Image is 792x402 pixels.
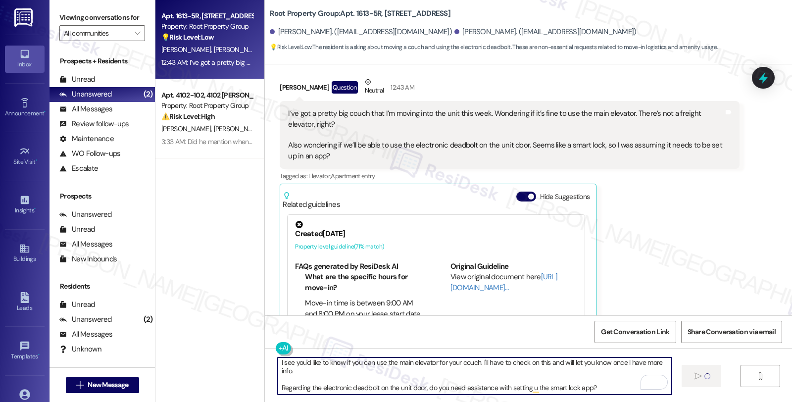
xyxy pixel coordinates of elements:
a: Templates • [5,338,45,364]
span: • [44,108,46,115]
div: Unanswered [59,89,112,100]
b: FAQs generated by ResiDesk AI [295,261,398,271]
input: All communities [64,25,129,41]
div: Escalate [59,163,98,174]
div: [PERSON_NAME]. ([EMAIL_ADDRESS][DOMAIN_NAME]) [270,27,452,37]
div: Property: Root Property Group [161,100,253,111]
textarea: To enrich screen reader interactions, please activate Accessibility in Grammarly extension settings [278,357,672,395]
div: [PERSON_NAME]. ([EMAIL_ADDRESS][DOMAIN_NAME]) [454,27,637,37]
span: : The resident is asking about moving a couch and using the electronic deadbolt. These are non-es... [270,42,717,52]
div: Prospects + Residents [49,56,155,66]
b: Root Property Group: Apt. 1613-5R, [STREET_ADDRESS] [270,8,450,19]
span: Get Conversation Link [601,327,669,337]
a: [URL][DOMAIN_NAME]… [450,272,557,292]
span: [PERSON_NAME] [161,45,214,54]
div: Apt. 4102-102, 4102 [PERSON_NAME] [161,90,253,100]
a: Insights • [5,192,45,218]
div: Property level guideline ( 71 % match) [295,242,577,252]
li: What are the specific hours for move-in? [305,272,422,293]
span: Apartment entry [331,172,375,180]
strong: ⚠️ Risk Level: High [161,112,215,121]
div: Related guidelines [283,192,340,210]
div: Neutral [363,77,386,98]
div: View original document here [450,272,578,293]
div: [PERSON_NAME] [280,77,739,101]
span: Elevator , [308,172,331,180]
a: Inbox [5,46,45,72]
span: • [34,205,36,212]
li: Move-in time is between 9:00 AM and 8:00 PM on your lease start date. [305,298,422,319]
div: 12:43 AM [388,82,414,93]
div: All Messages [59,329,112,340]
div: Unknown [59,344,101,354]
span: Share Conversation via email [688,327,776,337]
button: Get Conversation Link [594,321,676,343]
div: Unanswered [59,209,112,220]
a: Leads [5,289,45,316]
span: • [38,352,40,358]
div: Created [DATE] [295,229,577,239]
div: All Messages [59,104,112,114]
span: [PERSON_NAME] [214,124,263,133]
div: New Inbounds [59,254,117,264]
span: • [36,157,37,164]
div: I’ve got a pretty big couch that I’m moving into the unit this week. Wondering if it’s fine to us... [288,108,723,161]
div: WO Follow-ups [59,149,120,159]
div: All Messages [59,239,112,250]
div: Property: Root Property Group [161,21,253,32]
div: Apt. 1613-5R, [STREET_ADDRESS] [161,11,253,21]
div: Review follow-ups [59,119,129,129]
button: Share Conversation via email [681,321,782,343]
div: Unanswered [59,314,112,325]
div: 3:33 AM: Did he mention when he will be coming back to clean the tube vent? [161,137,384,146]
b: Original Guideline [450,261,509,271]
a: Site Visit • [5,143,45,170]
img: ResiDesk Logo [14,8,35,27]
span: [PERSON_NAME] [161,124,214,133]
i:  [135,29,140,37]
label: Viewing conversations for [59,10,145,25]
div: (2) [141,312,155,327]
div: Question [332,81,358,94]
div: Residents [49,281,155,292]
strong: 💡 Risk Level: Low [161,33,214,42]
i:  [76,381,84,389]
div: (2) [141,87,155,102]
a: Buildings [5,240,45,267]
button: New Message [66,377,139,393]
div: Maintenance [59,134,114,144]
div: Unread [59,300,95,310]
strong: 💡 Risk Level: Low [270,43,311,51]
div: Prospects [49,191,155,201]
div: Unread [59,74,95,85]
i:  [694,372,702,380]
span: New Message [88,380,128,390]
label: Hide Suggestions [540,192,590,202]
span: [PERSON_NAME] [214,45,263,54]
i:  [756,372,764,380]
div: Tagged as: [280,169,739,183]
div: Unread [59,224,95,235]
